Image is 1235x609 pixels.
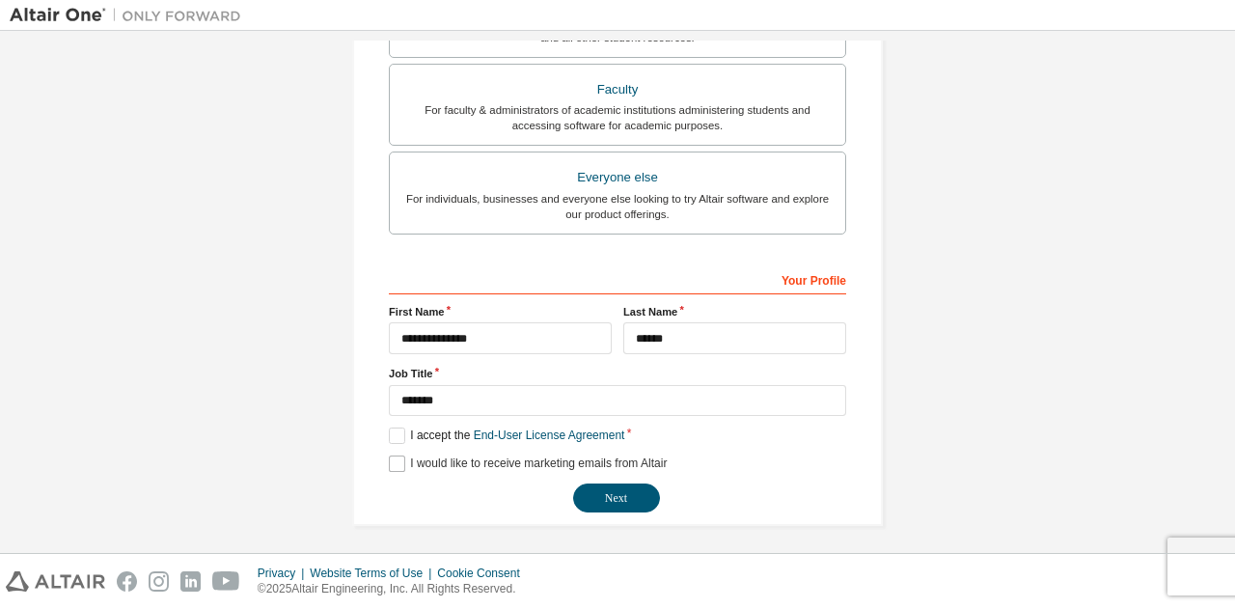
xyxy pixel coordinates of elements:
div: Privacy [258,566,310,581]
div: Everyone else [401,164,834,191]
img: instagram.svg [149,571,169,592]
p: © 2025 Altair Engineering, Inc. All Rights Reserved. [258,581,532,597]
div: Website Terms of Use [310,566,437,581]
div: For faculty & administrators of academic institutions administering students and accessing softwa... [401,102,834,133]
label: Last Name [623,304,846,319]
label: I would like to receive marketing emails from Altair [389,456,667,472]
img: linkedin.svg [180,571,201,592]
label: I accept the [389,428,624,444]
div: Faculty [401,76,834,103]
img: youtube.svg [212,571,240,592]
img: altair_logo.svg [6,571,105,592]
div: For individuals, businesses and everyone else looking to try Altair software and explore our prod... [401,191,834,222]
div: Cookie Consent [437,566,531,581]
button: Next [573,484,660,512]
img: facebook.svg [117,571,137,592]
label: Job Title [389,366,846,381]
label: First Name [389,304,612,319]
img: Altair One [10,6,251,25]
div: Your Profile [389,263,846,294]
a: End-User License Agreement [474,429,625,442]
